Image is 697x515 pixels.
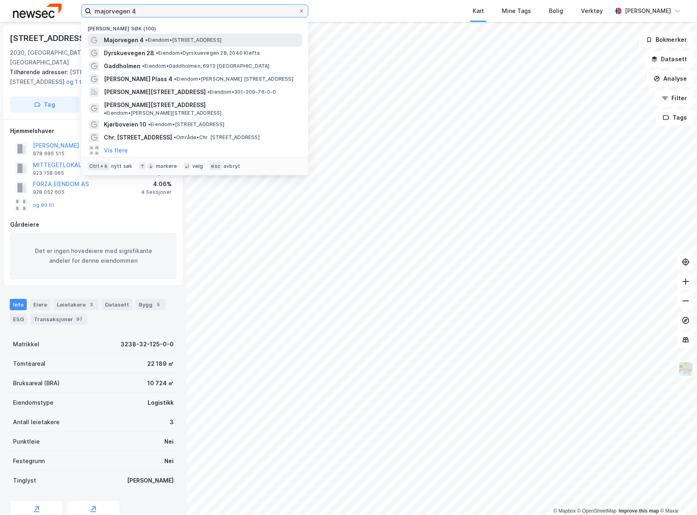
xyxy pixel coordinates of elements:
[174,76,176,82] span: •
[473,6,484,16] div: Kart
[147,359,174,369] div: 22 189 ㎡
[102,299,132,310] div: Datasett
[174,134,260,141] span: Område • Chr. [STREET_ADDRESS]
[145,37,148,43] span: •
[10,69,70,75] span: Tilhørende adresser:
[10,299,27,310] div: Info
[207,89,276,95] span: Eiendom • 301-209-76-0-0
[104,61,140,71] span: Gaddholmen
[81,19,308,34] div: [PERSON_NAME] søk (100)
[13,398,54,408] div: Eiendomstype
[141,189,172,195] div: 4 Seksjoner
[10,97,80,113] button: Tag
[10,233,176,279] div: Det er ingen hovedeiere med signifikante andeler for denne eiendommen
[625,6,671,16] div: [PERSON_NAME]
[30,313,87,325] div: Transaksjoner
[577,508,617,514] a: OpenStreetMap
[164,456,174,466] div: Nei
[656,476,697,515] iframe: Chat Widget
[104,48,154,58] span: Dyrskuevegen 28
[192,163,203,170] div: velg
[13,476,36,485] div: Tinglyst
[174,76,293,82] span: Eiendom • [PERSON_NAME] [STREET_ADDRESS]
[207,89,210,95] span: •
[209,162,222,170] div: esc
[644,51,694,67] button: Datasett
[10,48,130,67] div: 2030, [GEOGRAPHIC_DATA], [GEOGRAPHIC_DATA]
[148,121,151,127] span: •
[553,508,576,514] a: Mapbox
[54,299,99,310] div: Leietakere
[147,378,174,388] div: 10 724 ㎡
[111,163,133,170] div: nytt søk
[104,133,172,142] span: Chr. [STREET_ADDRESS]
[13,359,45,369] div: Tomteareal
[13,339,39,349] div: Matrikkel
[10,32,89,45] div: [STREET_ADDRESS]
[156,50,260,56] span: Eiendom • Dyrskuevegen 28, 2040 Kløfta
[13,378,60,388] div: Bruksareal (BRA)
[145,37,222,43] span: Eiendom • [STREET_ADDRESS]
[224,163,240,170] div: avbryt
[619,508,659,514] a: Improve this map
[104,110,106,116] span: •
[148,121,224,128] span: Eiendom • [STREET_ADDRESS]
[678,361,693,377] img: Z
[33,170,64,176] div: 923 158 065
[104,110,222,116] span: Eiendom • [PERSON_NAME][STREET_ADDRESS]
[655,90,694,106] button: Filter
[104,146,128,155] button: Vis flere
[174,134,176,140] span: •
[33,189,65,195] div: 928 052 605
[104,74,172,84] span: [PERSON_NAME] Plass 4
[104,120,146,129] span: Kjørboveien 10
[156,50,158,56] span: •
[170,417,174,427] div: 3
[639,32,694,48] button: Bokmerker
[91,5,298,17] input: Søk på adresse, matrikkel, gårdeiere, leietakere eller personer
[13,437,40,446] div: Punktleie
[581,6,603,16] div: Verktøy
[10,126,176,136] div: Hjemmelshaver
[156,163,177,170] div: markere
[75,315,84,323] div: 97
[120,339,174,349] div: 3238-32-125-0-0
[647,71,694,87] button: Analyse
[148,398,174,408] div: Logistikk
[141,179,172,189] div: 4.06%
[164,437,174,446] div: Nei
[104,100,206,110] span: [PERSON_NAME][STREET_ADDRESS]
[549,6,563,16] div: Bolig
[88,162,110,170] div: Ctrl + k
[142,63,270,69] span: Eiendom • Gaddholmen, 6913 [GEOGRAPHIC_DATA]
[142,63,144,69] span: •
[30,299,50,310] div: Eiere
[13,4,62,18] img: newsec-logo.f6e21ccffca1b3a03d2d.png
[127,476,174,485] div: [PERSON_NAME]
[13,417,60,427] div: Antall leietakere
[136,299,166,310] div: Bygg
[87,300,95,309] div: 3
[10,313,27,325] div: ESG
[502,6,531,16] div: Mine Tags
[656,109,694,126] button: Tags
[10,220,176,230] div: Gårdeiere
[10,67,170,87] div: [STREET_ADDRESS], [STREET_ADDRESS]
[104,87,206,97] span: [PERSON_NAME][STREET_ADDRESS]
[33,150,65,157] div: 978 695 515
[154,300,162,309] div: 5
[13,456,45,466] div: Festegrunn
[104,35,144,45] span: Majorvegen 4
